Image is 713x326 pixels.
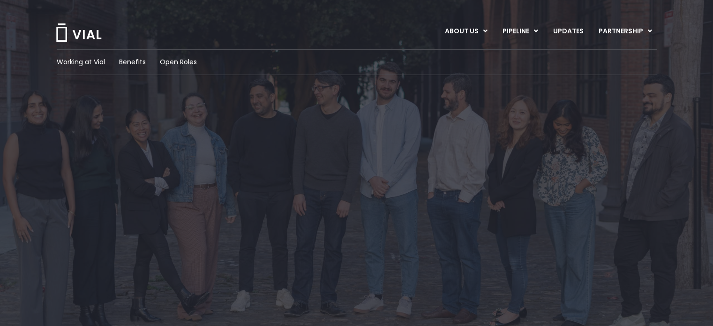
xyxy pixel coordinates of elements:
a: Benefits [119,57,146,67]
a: Open Roles [160,57,197,67]
img: Vial Logo [55,23,102,42]
a: ABOUT USMenu Toggle [437,23,495,39]
a: UPDATES [546,23,591,39]
a: PIPELINEMenu Toggle [495,23,545,39]
a: PARTNERSHIPMenu Toggle [591,23,660,39]
a: Working at Vial [57,57,105,67]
